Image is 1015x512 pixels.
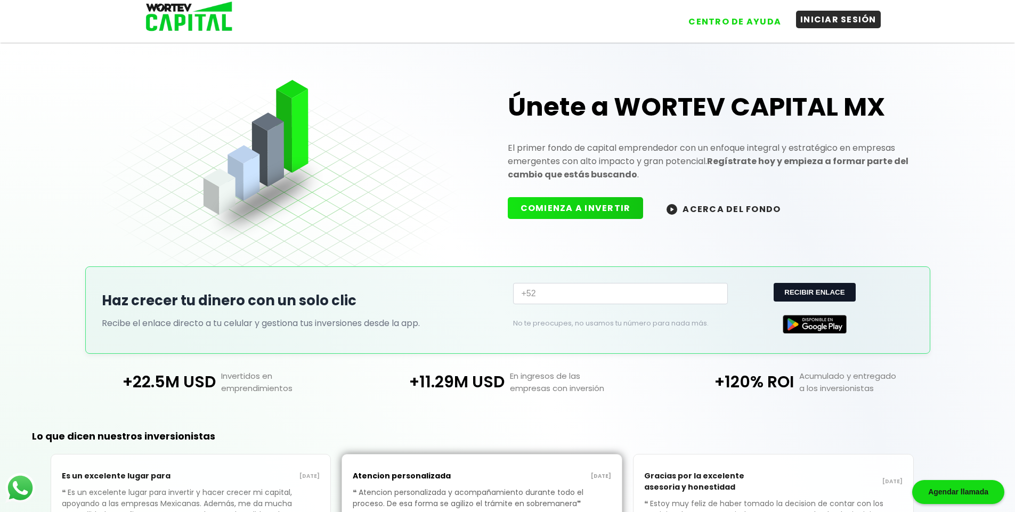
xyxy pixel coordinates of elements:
p: Recibe el enlace directo a tu celular y gestiona tus inversiones desde la app. [102,316,502,330]
button: COMIENZA A INVERTIR [508,197,644,219]
p: +22.5M USD [74,370,215,394]
div: Agendar llamada [912,480,1004,504]
span: ❝ [644,498,650,509]
span: ❝ [62,487,68,498]
p: El primer fondo de capital emprendedor con un enfoque integral y estratégico en empresas emergent... [508,141,914,181]
h1: Únete a WORTEV CAPITAL MX [508,90,914,124]
a: INICIAR SESIÓN [785,5,881,30]
h2: Haz crecer tu dinero con un solo clic [102,290,502,311]
a: CENTRO DE AYUDA [673,5,785,30]
p: +11.29M USD [363,370,505,394]
button: CENTRO DE AYUDA [684,13,785,30]
p: Invertidos en emprendimientos [216,370,363,394]
p: Es un excelente lugar para [62,465,191,487]
p: +120% ROI [652,370,794,394]
span: ❞ [577,498,583,509]
img: Google Play [783,315,847,334]
p: En ingresos de las empresas con inversión [505,370,652,394]
p: [DATE] [191,472,320,481]
p: Atencion personalizada [353,465,482,487]
button: INICIAR SESIÓN [796,11,881,28]
p: Gracias por la excelente asesoria y honestidad [644,465,773,498]
p: Acumulado y entregado a los inversionistas [794,370,941,394]
button: ACERCA DEL FONDO [654,197,793,220]
p: [DATE] [482,472,611,481]
img: wortev-capital-acerca-del-fondo [667,204,677,215]
p: [DATE] [774,477,903,486]
span: ❝ [353,487,359,498]
img: logos_whatsapp-icon.242b2217.svg [5,473,35,503]
a: COMIENZA A INVERTIR [508,202,654,214]
button: RECIBIR ENLACE [774,283,855,302]
strong: Regístrate hoy y empieza a formar parte del cambio que estás buscando [508,155,908,181]
p: No te preocupes, no usamos tu número para nada más. [513,319,711,328]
